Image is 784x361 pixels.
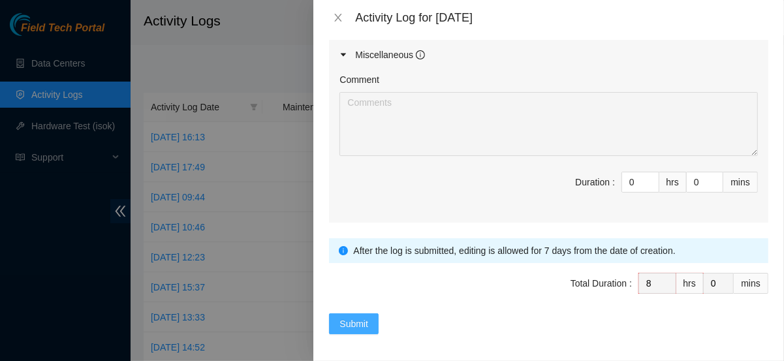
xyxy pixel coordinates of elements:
[339,317,368,331] span: Submit
[723,172,758,193] div: mins
[353,243,759,258] div: After the log is submitted, editing is allowed for 7 days from the date of creation.
[333,12,343,23] span: close
[659,172,687,193] div: hrs
[355,48,425,62] div: Miscellaneous
[339,51,347,59] span: caret-right
[329,12,347,24] button: Close
[329,40,768,70] div: Miscellaneous info-circle
[575,175,615,189] div: Duration :
[339,72,379,87] label: Comment
[339,92,758,156] textarea: Comment
[416,50,425,59] span: info-circle
[339,246,348,255] span: info-circle
[571,276,632,290] div: Total Duration :
[355,10,768,25] div: Activity Log for [DATE]
[734,273,768,294] div: mins
[676,273,704,294] div: hrs
[329,313,379,334] button: Submit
